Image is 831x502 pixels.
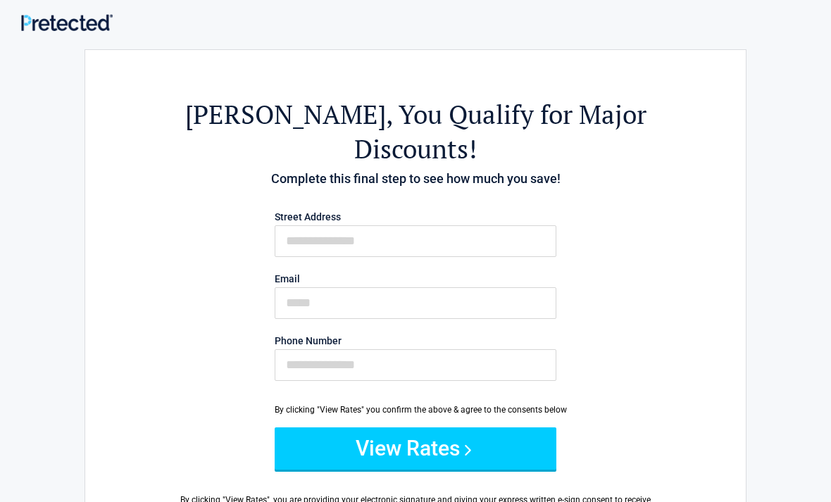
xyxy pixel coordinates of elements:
[163,170,668,188] h4: Complete this final step to see how much you save!
[275,274,556,284] label: Email
[275,212,556,222] label: Street Address
[275,403,556,416] div: By clicking "View Rates" you confirm the above & agree to the consents below
[21,14,113,31] img: Main Logo
[275,427,556,470] button: View Rates
[185,97,386,132] span: [PERSON_NAME]
[163,97,668,166] h2: , You Qualify for Major Discounts!
[275,336,556,346] label: Phone Number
